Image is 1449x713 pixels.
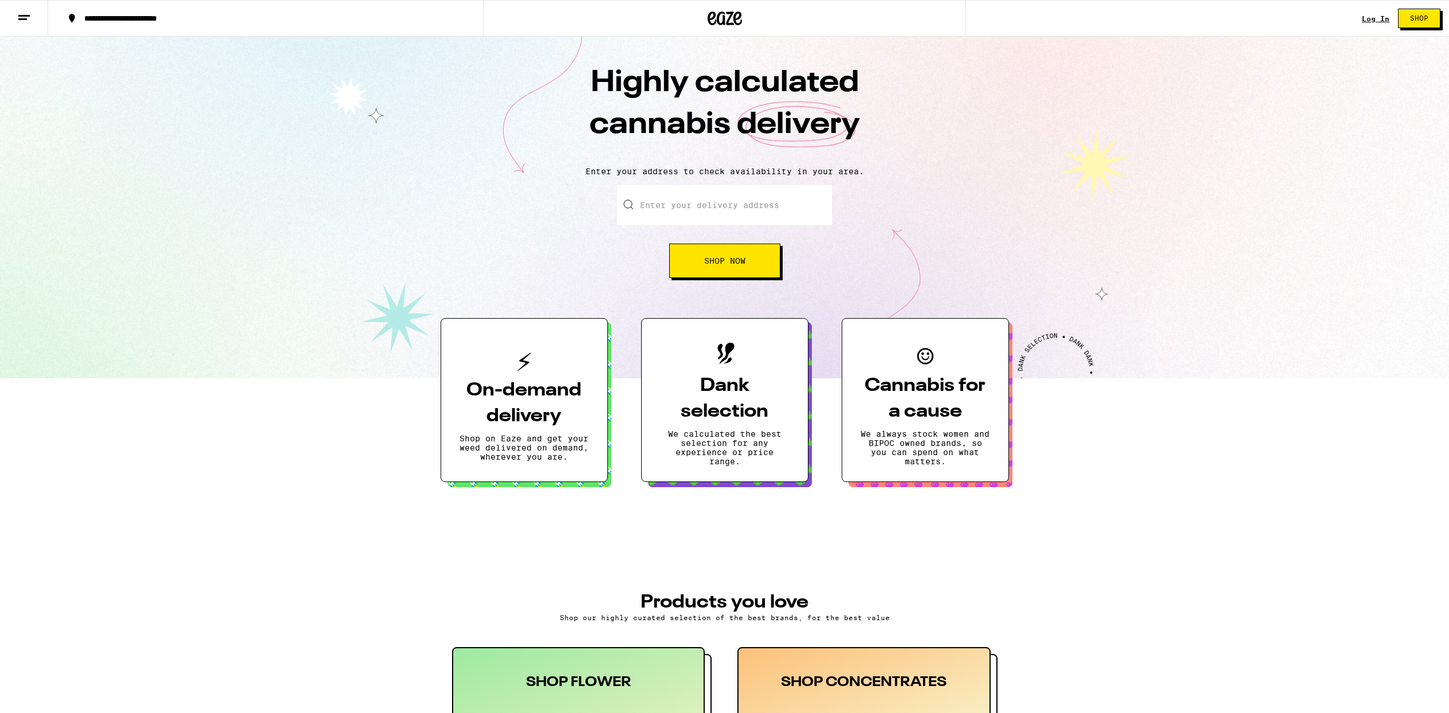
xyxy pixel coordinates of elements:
button: On-demand deliveryShop on Eaze and get your weed delivered on demand, wherever you are. [441,318,608,482]
h3: Cannabis for a cause [861,373,990,425]
input: Enter your delivery address [617,185,832,225]
p: Enter your address to check availability in your area. [11,167,1438,176]
h3: PRODUCTS YOU LOVE [452,593,998,612]
p: We calculated the best selection for any experience or price range. [660,429,790,466]
h3: On-demand delivery [460,378,589,429]
button: Shop Now [669,244,780,278]
a: Log In [1362,15,1389,22]
button: Shop [1398,9,1440,28]
button: Cannabis for a causeWe always stock women and BIPOC owned brands, so you can spend on what matters. [842,318,1009,482]
span: Shop [1410,15,1428,22]
h1: Highly calculated cannabis delivery [524,62,925,158]
p: Shop on Eaze and get your weed delivered on demand, wherever you are. [460,434,589,461]
a: Shop [1389,9,1449,28]
button: Dank selectionWe calculated the best selection for any experience or price range. [641,318,808,482]
p: Shop our highly curated selection of the best brands, for the best value [452,614,998,621]
p: We always stock women and BIPOC owned brands, so you can spend on what matters. [861,429,990,466]
span: Shop Now [704,257,745,265]
h3: Dank selection [660,373,790,425]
